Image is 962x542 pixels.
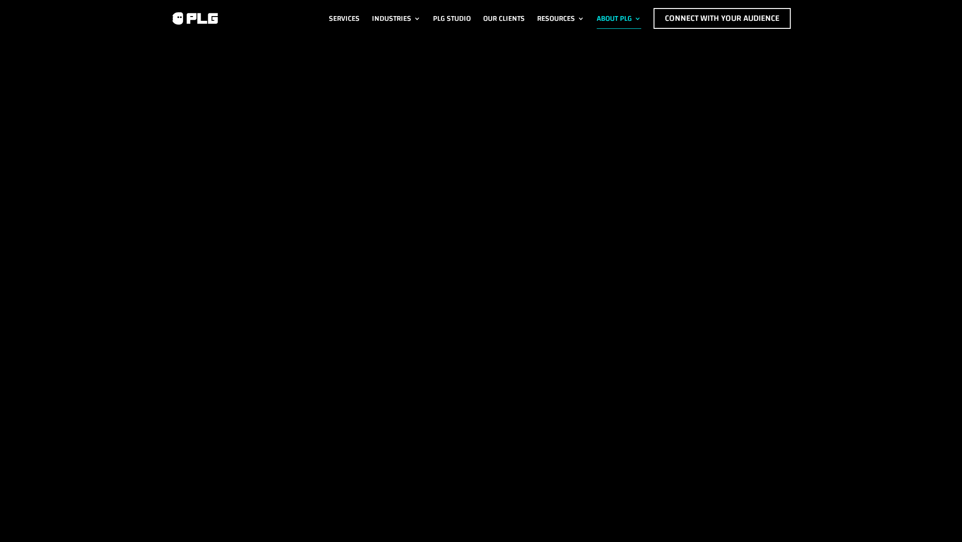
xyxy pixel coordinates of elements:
a: Industries [372,8,421,29]
a: PLG Studio [433,8,471,29]
a: Resources [537,8,584,29]
a: Services [329,8,360,29]
a: Our Clients [483,8,525,29]
a: Connect with Your Audience [653,8,791,29]
a: About PLG [597,8,641,29]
